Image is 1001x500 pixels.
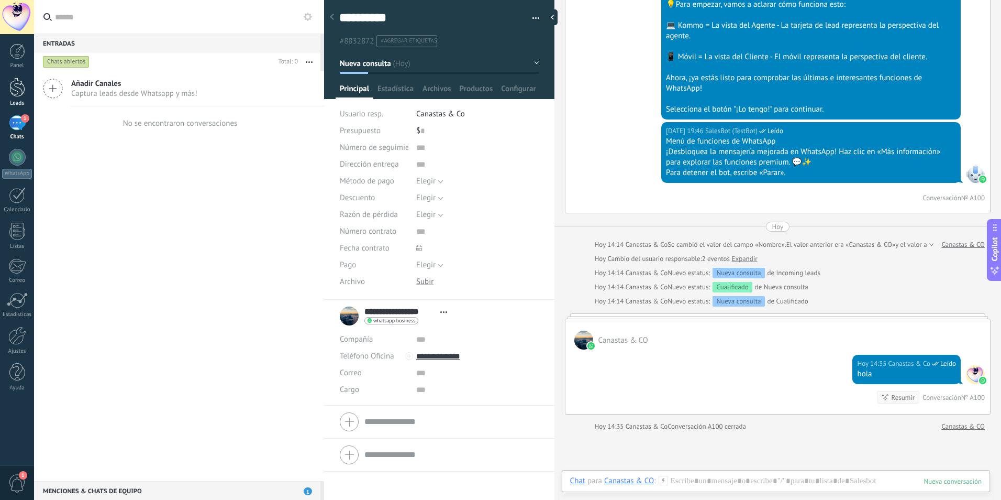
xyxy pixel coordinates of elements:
[666,73,956,94] div: Ahora, ¡ya estás listo para comprobar las últimas e interesantes funciones de WhatsApp!
[416,176,436,186] span: Elegir
[422,84,451,99] span: Archivos
[340,123,408,139] div: Presupuesto
[989,237,1000,262] span: Copilot
[2,62,32,69] div: Panel
[668,421,746,432] div: Conversación A100 cerrada
[416,260,436,270] span: Elegir
[961,393,985,402] div: № A100
[666,136,956,147] div: Menú de funciones de WhatsApp
[966,164,985,183] span: SalesBot
[604,476,654,485] div: Canastas & CO
[340,144,420,151] span: Número de seguimiento
[416,109,465,119] span: Canastas & Co
[340,274,408,290] div: Archivo
[595,254,758,264] div: Cambio del usuario responsable:
[381,37,437,45] span: #agregar etiquetas
[34,34,320,52] div: Entradas
[595,421,626,432] div: Hoy 14:35
[922,393,961,402] div: Conversación
[595,296,626,307] div: Hoy 14:14
[961,193,985,202] div: № A100
[668,296,710,307] span: Nuevo estatus:
[668,282,808,292] div: de Nueva consulta
[340,365,362,382] button: Correo
[340,109,383,119] span: Usuario resp.
[21,114,29,123] span: 1
[595,282,626,292] div: Hoy 14:14
[416,257,443,274] button: Elegir
[340,160,399,168] span: Dirección entrega
[373,318,415,323] span: whatsapp business
[857,358,888,369] div: Hoy 14:35
[340,227,396,235] span: Número contrato
[979,176,986,183] img: waba.svg
[941,240,985,250] a: Canastas & CO
[966,365,985,384] span: Canastas & Co
[340,382,408,398] div: Cargo
[43,56,90,68] div: Chats abiertos
[340,386,359,394] span: Cargo
[668,268,820,278] div: de Incoming leads
[340,351,394,361] span: Teléfono Oficina
[595,254,608,264] div: Hoy
[587,476,602,486] span: para
[626,282,668,291] span: Canastas & Co
[340,240,408,257] div: Fecha contrato
[857,369,956,379] div: hola
[416,190,443,206] button: Elegir
[2,243,32,250] div: Listas
[668,268,710,278] span: Nuevo estatus:
[666,20,956,41] div: 💻 Kommo = La vista del Agente - La tarjeta de lead representa la perspectiva del agente.
[713,268,764,278] div: Nueva consulta
[598,335,648,345] span: Canastas & CO
[340,223,408,240] div: Número contrato
[340,278,365,286] span: Archivo
[768,126,783,136] span: Leído
[666,168,956,178] div: Para detener el bot, escribe «Parar».
[340,126,381,136] span: Presupuesto
[340,331,408,348] div: Compañía
[304,487,312,495] span: 1
[416,206,443,223] button: Elegir
[654,476,655,486] span: :
[123,118,238,128] div: No se encontraron conversaciones
[460,84,493,99] span: Productos
[416,210,436,220] span: Elegir
[595,240,626,250] div: Hoy 14:14
[713,282,752,292] div: Cualificado
[731,254,757,264] a: Expandir
[377,84,414,99] span: Estadísticas
[71,89,197,99] span: Captura leads desde Whatsapp y más!
[940,358,956,369] span: Leído
[340,261,356,269] span: Pago
[340,206,408,223] div: Razón de pérdida
[713,296,764,307] div: Nueva consulta
[2,385,32,392] div: Ayuda
[626,297,668,306] span: Canastas & Co
[340,139,408,156] div: Número de seguimiento
[772,222,784,232] div: Hoy
[2,134,32,140] div: Chats
[626,268,668,277] span: Canastas & Co
[501,84,536,99] span: Configurar
[922,193,961,202] div: Conversación
[340,190,408,206] div: Descuento
[71,79,197,89] span: Añadir Canales
[2,169,32,179] div: WhatsApp
[340,244,390,252] span: Fecha contrato
[574,331,593,350] span: Canastas & CO
[626,422,668,431] span: Canastas & Co
[666,104,956,115] div: Selecciona el botón "¡Lo tengo!" para continuar.
[2,348,32,355] div: Ajustes
[888,358,930,369] span: Canastas & Co (Oficina de Venta)
[340,36,374,46] span: #8832872
[340,173,408,190] div: Método de pago
[892,393,915,403] div: Resumir
[705,126,758,136] span: SalesBot (TestBot)
[2,311,32,318] div: Estadísticas
[666,126,705,136] div: [DATE] 19:46
[595,268,626,278] div: Hoy 14:14
[340,211,398,219] span: Razón de pérdida
[340,84,369,99] span: Principal
[587,342,595,350] img: waba.svg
